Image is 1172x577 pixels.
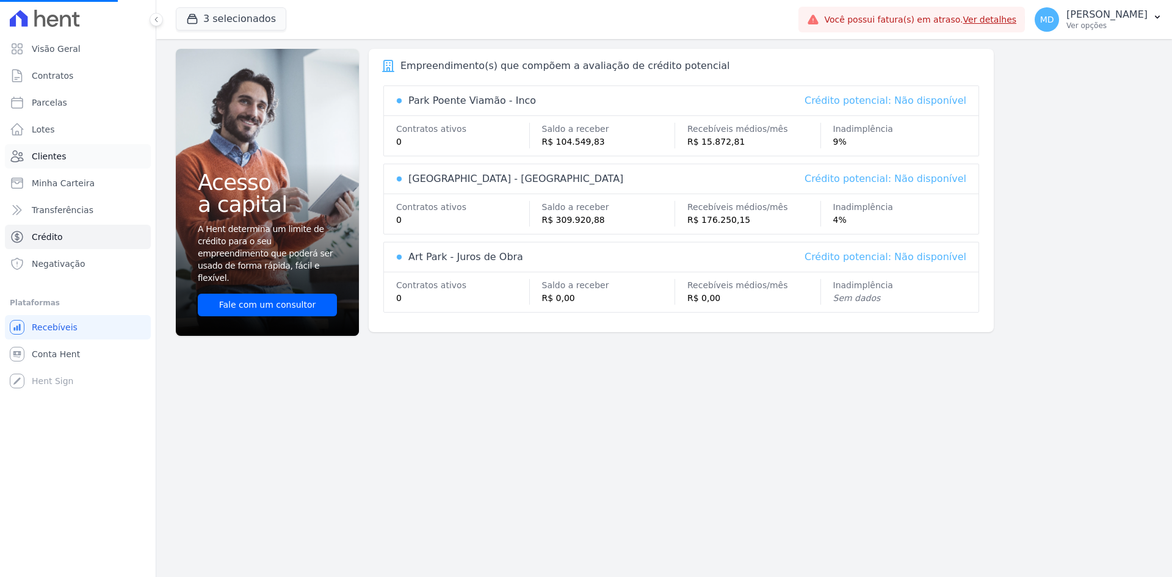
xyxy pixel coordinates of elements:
a: Negativação [5,252,151,276]
span: Negativação [32,258,85,270]
div: Inadimplência [833,201,967,214]
div: Art Park - Juros de Obra [408,250,523,264]
div: R$ 0,00 [687,292,820,305]
div: [GEOGRAPHIC_DATA] - [GEOGRAPHIC_DATA] [408,172,623,186]
a: Lotes [5,117,151,142]
div: R$ 309.920,88 [542,214,675,227]
span: Lotes [32,123,55,136]
div: Crédito potencial: Não disponível [805,172,966,186]
span: Visão Geral [32,43,81,55]
div: Saldo a receber [542,279,675,292]
div: 0 [396,136,529,148]
div: Recebíveis médios/mês [687,201,820,214]
div: Inadimplência [833,279,967,292]
a: Ver detalhes [963,15,1017,24]
span: a capital [198,194,337,216]
a: Fale com um consultor [198,294,337,316]
span: Crédito [32,231,63,243]
div: Crédito potencial: Não disponível [805,250,966,264]
span: Contratos [32,70,73,82]
div: R$ 176.250,15 [687,214,820,227]
span: Acesso [198,172,337,194]
span: Você possui fatura(s) em atraso. [824,13,1016,26]
span: Parcelas [32,96,67,109]
div: Crédito potencial: Não disponível [805,93,966,108]
a: Visão Geral [5,37,151,61]
div: Saldo a receber [542,123,675,136]
div: 9% [833,136,967,148]
div: Plataformas [10,296,146,310]
div: R$ 0,00 [542,292,675,305]
a: Crédito [5,225,151,249]
div: Contratos ativos [396,201,529,214]
div: Contratos ativos [396,279,529,292]
p: [PERSON_NAME] [1066,9,1148,21]
div: Saldo a receber [542,201,675,214]
div: 0 [396,214,529,227]
p: Ver opções [1066,21,1148,31]
div: R$ 104.549,83 [542,136,675,148]
div: 4% [833,214,967,227]
span: Transferências [32,204,93,216]
div: Contratos ativos [396,123,529,136]
div: 0 [396,292,529,305]
button: MD [PERSON_NAME] Ver opções [1025,2,1172,37]
span: Conta Hent [32,348,80,360]
span: MD [1040,15,1054,24]
div: Sem dados [833,292,967,305]
div: Empreendimento(s) que compõem a avaliação de crédito potencial [400,59,729,73]
span: Recebíveis [32,321,78,333]
div: R$ 15.872,81 [687,136,820,148]
a: Parcelas [5,90,151,115]
div: Inadimplência [833,123,967,136]
div: Recebíveis médios/mês [687,123,820,136]
span: Minha Carteira [32,177,95,189]
div: Park Poente Viamão - Inco [408,93,536,108]
a: Minha Carteira [5,171,151,195]
button: 3 selecionados [176,7,286,31]
a: Recebíveis [5,315,151,339]
div: Recebíveis médios/mês [687,279,820,292]
a: Transferências [5,198,151,222]
span: Clientes [32,150,66,162]
a: Clientes [5,144,151,169]
span: A Hent determina um limite de crédito para o seu empreendimento que poderá ser usado de forma ráp... [198,223,335,284]
a: Contratos [5,64,151,88]
a: Conta Hent [5,342,151,366]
